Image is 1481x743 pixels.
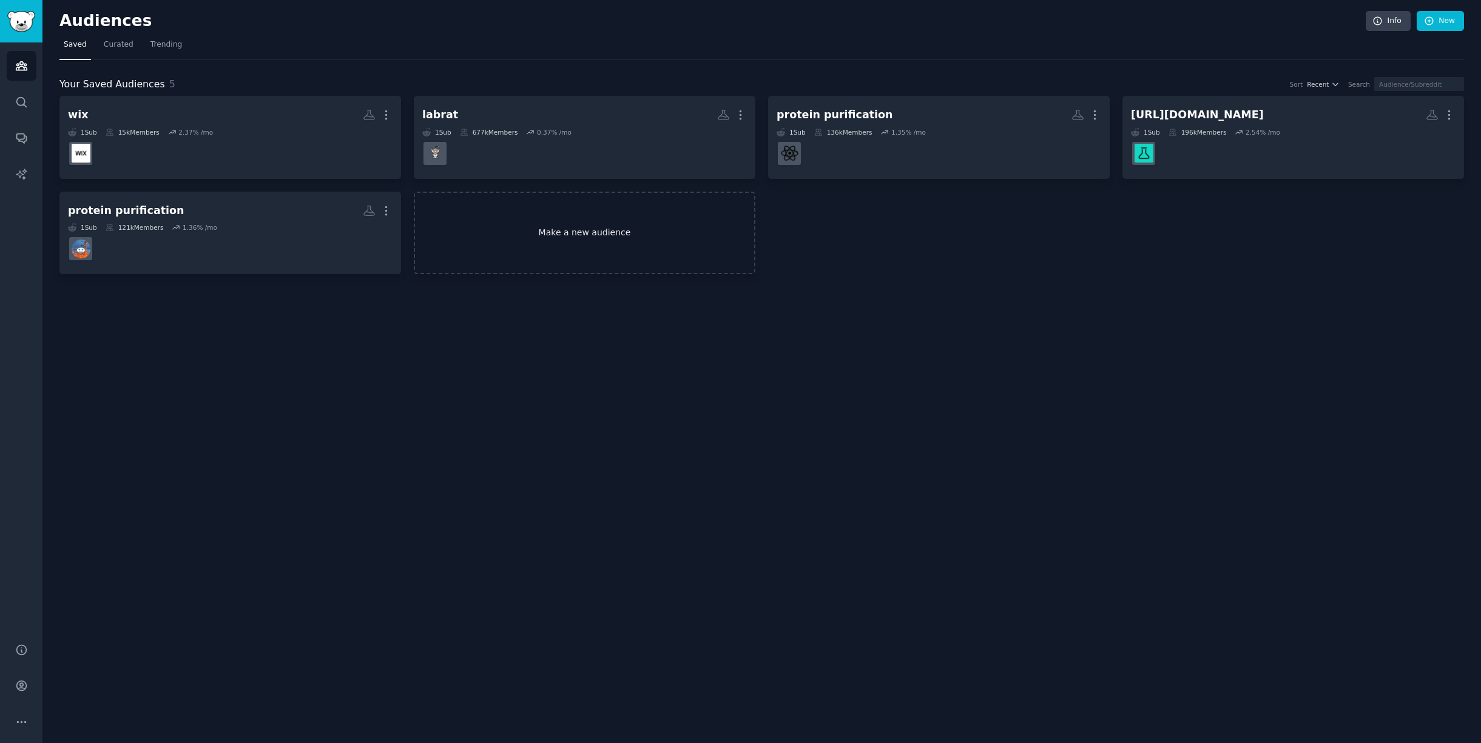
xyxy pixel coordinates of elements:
a: Curated [100,35,138,60]
a: wix1Sub15kMembers2.37% /moWIX [59,96,401,179]
div: 136k Members [814,128,872,136]
a: Trending [146,35,186,60]
div: 1 Sub [68,128,97,136]
div: 15k Members [106,128,160,136]
span: Your Saved Audiences [59,77,165,92]
a: Make a new audience [414,192,755,275]
div: 0.37 % /mo [537,128,572,136]
div: 2.37 % /mo [178,128,213,136]
img: Biochemistry [780,144,799,163]
div: Search [1348,80,1370,89]
img: GummySearch logo [7,11,35,32]
div: protein purification [68,203,184,218]
h2: Audiences [59,12,1366,31]
div: Sort [1290,80,1303,89]
a: protein purification1Sub136kMembers1.35% /moBiochemistry [768,96,1110,179]
div: wix [68,107,88,123]
span: 5 [169,78,175,90]
div: 121k Members [106,223,164,232]
a: [URL][DOMAIN_NAME]1Sub196kMembers2.54% /mobiotech [1122,96,1464,179]
div: labrat [422,107,458,123]
a: Info [1366,11,1411,32]
img: biotech [1135,144,1153,163]
div: 1 Sub [777,128,806,136]
a: protein purification1Sub121kMembers1.36% /moChemicalEngineering [59,192,401,275]
div: 2.54 % /mo [1246,128,1280,136]
img: ChemicalEngineering [72,240,90,258]
input: Audience/Subreddit [1374,77,1464,91]
span: Trending [150,39,182,50]
div: 1.35 % /mo [891,128,926,136]
span: Curated [104,39,133,50]
div: 1 Sub [422,128,451,136]
img: WIX [72,144,90,163]
a: Saved [59,35,91,60]
div: 1 Sub [68,223,97,232]
div: 196k Members [1169,128,1227,136]
span: Saved [64,39,87,50]
div: [URL][DOMAIN_NAME] [1131,107,1264,123]
div: 1 Sub [1131,128,1160,136]
span: Recent [1307,80,1329,89]
div: protein purification [777,107,893,123]
div: 1.36 % /mo [183,223,217,232]
img: labrats [426,144,445,163]
div: 677k Members [460,128,518,136]
a: New [1417,11,1464,32]
button: Recent [1307,80,1340,89]
a: labrat1Sub677kMembers0.37% /molabrats [414,96,755,179]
